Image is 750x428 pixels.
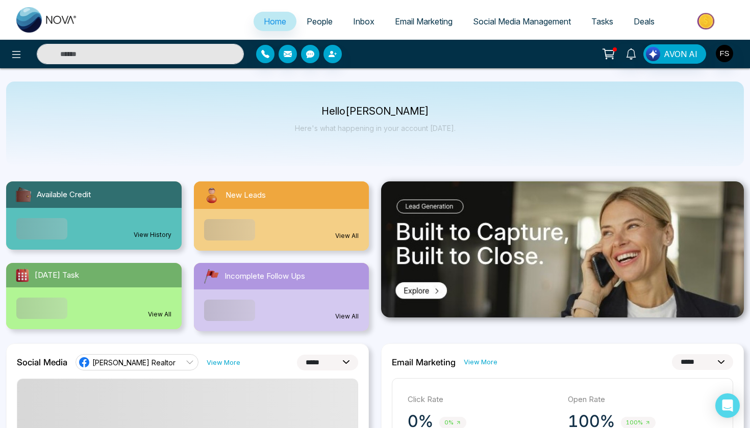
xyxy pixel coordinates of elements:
a: Incomplete Follow UpsView All [188,263,376,331]
span: Home [264,16,286,26]
span: [PERSON_NAME] Realtor [92,358,176,367]
span: Inbox [353,16,374,26]
img: followUps.svg [202,267,220,285]
span: [DATE] Task [35,270,79,281]
span: New Leads [226,190,266,201]
a: Social Media Management [463,12,581,31]
button: AVON AI [643,44,706,64]
span: AVON AI [664,48,697,60]
span: Incomplete Follow Ups [224,271,305,282]
img: . [381,181,744,317]
a: Inbox [343,12,385,31]
img: newLeads.svg [202,185,221,205]
p: Hello [PERSON_NAME] [295,107,456,116]
span: Deals [634,16,655,26]
h2: Email Marketing [392,357,456,367]
span: People [307,16,333,26]
span: Social Media Management [473,16,571,26]
p: Open Rate [568,394,718,406]
a: Home [254,12,296,31]
a: View More [464,357,497,367]
a: Tasks [581,12,623,31]
p: Click Rate [408,394,558,406]
img: User Avatar [716,45,733,62]
a: View All [148,310,171,319]
img: Market-place.gif [670,10,744,33]
p: Here's what happening in your account [DATE]. [295,124,456,132]
a: View All [335,312,359,321]
a: People [296,12,343,31]
a: Deals [623,12,665,31]
img: Lead Flow [646,47,660,61]
a: View History [134,230,171,239]
span: Email Marketing [395,16,453,26]
a: View More [207,358,240,367]
img: availableCredit.svg [14,185,33,204]
h2: Social Media [17,357,67,367]
img: todayTask.svg [14,267,31,283]
a: Email Marketing [385,12,463,31]
a: New LeadsView All [188,181,376,251]
span: Tasks [591,16,613,26]
span: Available Credit [37,189,91,201]
a: View All [335,231,359,240]
div: Open Intercom Messenger [715,393,740,418]
img: Nova CRM Logo [16,7,78,33]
